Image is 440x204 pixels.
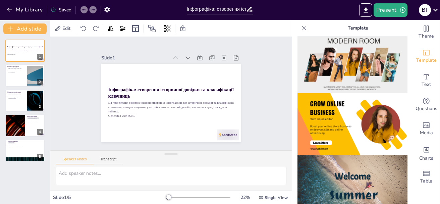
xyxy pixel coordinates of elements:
[7,91,25,93] p: Мінімалістичний дизайн
[37,54,43,60] div: 1
[108,87,234,99] strong: Інфографіка: створення історичної довідки та класифікації ключниць
[27,120,43,122] p: Використання іконок
[7,46,43,50] strong: Інфографіка: створення історичної довідки та класифікації ключниць
[413,141,440,165] div: Add charts and graphs
[5,64,45,87] div: 2
[51,7,71,13] div: Saved
[7,69,25,70] p: Використання графіки та іконок
[265,195,288,200] span: Single View
[413,165,440,189] div: Add a table
[53,194,166,201] div: Slide 1 / 5
[5,40,45,62] div: 1
[413,117,440,141] div: Add images, graphics, shapes or video
[130,23,141,34] div: Layout
[27,118,43,119] p: Підвищення зацікавленості
[56,157,94,164] button: Speaker Notes
[7,54,43,55] p: Generated with [URL]
[101,55,168,61] div: Slide 1
[7,142,43,143] p: Зручна таблиця
[420,129,433,137] span: Media
[7,95,25,97] p: Вільний простір
[419,155,433,162] span: Charts
[413,93,440,117] div: Get real-time input from your audience
[7,71,25,73] p: Сучасний дизайн
[7,98,25,99] p: Оптимальний підхід
[7,94,25,95] p: Світлий фон та акцентні кольори
[7,68,25,69] p: Інфографіка спрощує складні дані
[5,114,45,137] div: 4
[37,79,43,85] div: 2
[237,194,253,201] div: 22 %
[413,44,440,68] div: Add ready made slides
[419,3,431,17] button: В Г
[27,115,43,117] p: Якісні ілюстрації
[7,140,43,142] p: Технологічна карта
[7,70,25,71] p: Залучення молодіжної аудиторії
[7,50,43,54] p: Ця презентація розгляне основи створення інфографіки для історичної довідки та класифікації ключн...
[94,157,123,164] button: Transcript
[7,143,43,144] p: Візуальні кроки
[297,93,407,155] img: thumb-4.png
[420,177,432,185] span: Table
[359,3,372,17] button: Export to PowerPoint
[187,4,246,14] input: Insert title
[7,97,25,98] p: Привабливість для молодіжної аудиторії
[422,81,431,88] span: Text
[37,154,43,160] div: 5
[419,33,434,40] span: Theme
[3,23,47,34] button: Add slide
[7,65,25,67] p: Основи інфографіки
[5,90,45,112] div: 3
[310,20,406,36] p: Template
[37,129,43,135] div: 4
[148,24,156,33] span: Position
[413,68,440,93] div: Add text boxes
[61,25,72,32] span: Edit
[5,140,45,162] div: 5
[374,3,407,17] button: Present
[7,145,43,147] p: Орієнтація на учнів
[419,4,431,16] div: В Г
[108,100,234,113] p: Ця презентація розгляне основи створення інфографіки для історичної довідки та класифікації ключн...
[7,144,43,146] p: Підвищення ефективності навчання
[37,104,43,110] div: 3
[413,20,440,44] div: Change the overall theme
[108,113,234,118] p: Generated with [URL]
[297,32,407,94] img: thumb-3.png
[27,117,43,118] p: Заміна тексту ілюстраціями
[416,57,437,64] span: Template
[5,4,46,15] button: My Library
[27,119,43,120] p: Відповідність темі
[416,105,437,112] span: Questions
